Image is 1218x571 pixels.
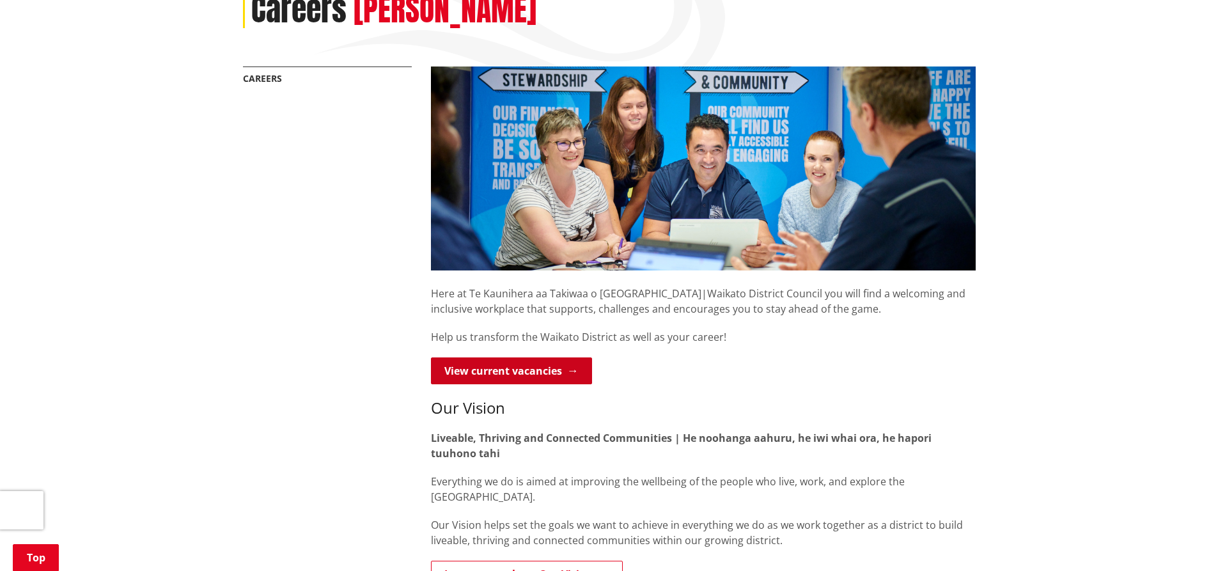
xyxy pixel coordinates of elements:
p: Help us transform the Waikato District as well as your career! [431,329,976,345]
p: Our Vision helps set the goals we want to achieve in everything we do as we work together as a di... [431,517,976,548]
a: View current vacancies [431,357,592,384]
iframe: Messenger Launcher [1159,517,1205,563]
p: Here at Te Kaunihera aa Takiwaa o [GEOGRAPHIC_DATA]|Waikato District Council you will find a welc... [431,270,976,317]
a: Careers [243,72,282,84]
img: Ngaaruawaahia staff discussing planning [431,66,976,270]
h3: Our Vision [431,399,976,418]
a: Top [13,544,59,571]
strong: Liveable, Thriving and Connected Communities | He noohanga aahuru, he iwi whai ora, he hapori tuu... [431,431,932,460]
p: Everything we do is aimed at improving the wellbeing of the people who live, work, and explore th... [431,474,976,505]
